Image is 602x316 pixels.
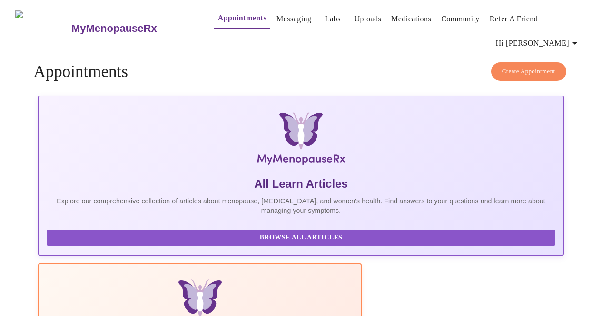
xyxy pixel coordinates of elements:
button: Community [437,10,484,29]
button: Browse All Articles [47,230,555,246]
a: Messaging [276,12,311,26]
button: Appointments [214,9,270,29]
button: Hi [PERSON_NAME] [492,34,584,53]
a: Uploads [355,12,382,26]
button: Messaging [273,10,315,29]
a: Community [441,12,480,26]
a: Refer a Friend [490,12,538,26]
button: Medications [387,10,435,29]
span: Hi [PERSON_NAME] [496,37,581,50]
img: MyMenopauseRx Logo [126,112,476,169]
button: Create Appointment [491,62,566,81]
a: Medications [391,12,431,26]
p: Explore our comprehensive collection of articles about menopause, [MEDICAL_DATA], and women's hea... [47,196,555,215]
button: Labs [318,10,348,29]
h4: Appointments [33,62,568,81]
h5: All Learn Articles [47,176,555,192]
h3: MyMenopauseRx [71,22,157,35]
span: Create Appointment [502,66,555,77]
button: Uploads [351,10,385,29]
button: Refer a Friend [486,10,542,29]
img: MyMenopauseRx Logo [15,10,70,46]
a: Labs [325,12,341,26]
a: Browse All Articles [47,233,557,241]
a: Appointments [218,11,266,25]
span: Browse All Articles [56,232,545,244]
a: MyMenopauseRx [70,12,195,45]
